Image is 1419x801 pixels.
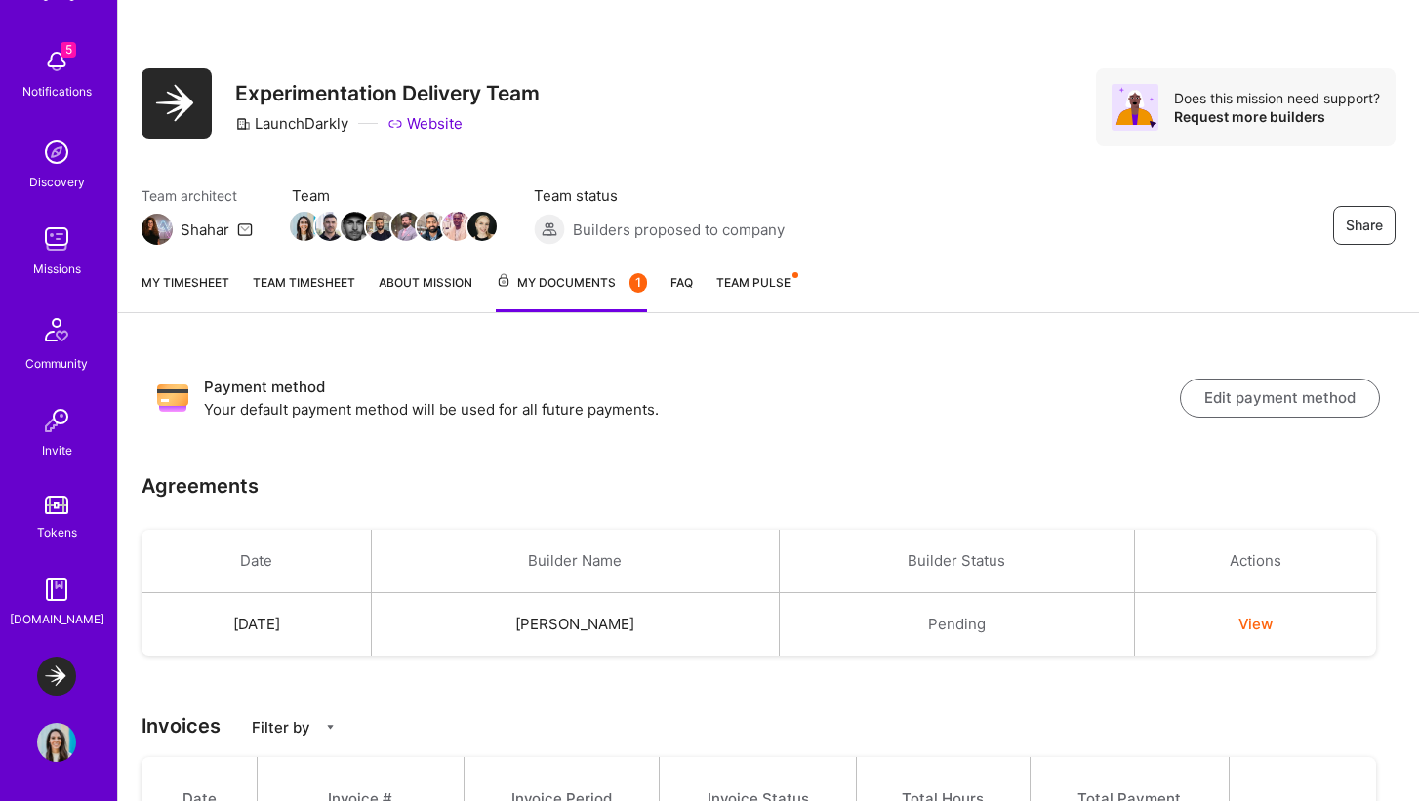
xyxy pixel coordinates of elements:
[379,272,472,312] a: About Mission
[42,440,72,461] div: Invite
[716,272,796,312] a: Team Pulse
[29,172,85,192] div: Discovery
[204,399,1180,420] p: Your default payment method will be used for all future payments.
[157,382,188,414] img: Payment method
[142,68,212,139] img: Company Logo
[37,42,76,81] img: bell
[716,275,791,290] span: Team Pulse
[235,81,540,105] h3: Experimentation Delivery Team
[391,212,421,241] img: Team Member Avatar
[142,214,173,245] img: Team Architect
[324,721,337,734] i: icon CaretDown
[803,614,1111,634] div: Pending
[45,496,68,514] img: tokens
[252,717,310,738] p: Filter by
[1238,614,1273,634] button: View
[467,212,497,241] img: Team Member Avatar
[573,220,785,240] span: Builders proposed to company
[534,214,565,245] img: Builders proposed to company
[253,272,355,312] a: Team timesheet
[629,273,647,293] div: 1
[317,210,343,243] a: Team Member Avatar
[1174,107,1380,126] div: Request more builders
[290,212,319,241] img: Team Member Avatar
[341,212,370,241] img: Team Member Avatar
[142,593,372,657] td: [DATE]
[315,212,345,241] img: Team Member Avatar
[444,210,469,243] a: Team Member Avatar
[22,81,92,101] div: Notifications
[181,220,229,240] div: Shahar
[235,116,251,132] i: icon CompanyGray
[417,212,446,241] img: Team Member Avatar
[10,609,104,629] div: [DOMAIN_NAME]
[779,530,1134,593] th: Builder Status
[237,221,253,237] i: icon Mail
[37,723,76,762] img: User Avatar
[343,210,368,243] a: Team Member Avatar
[142,530,372,593] th: Date
[372,593,780,657] td: [PERSON_NAME]
[37,133,76,172] img: discovery
[32,657,81,696] a: LaunchDarkly: Experimentation Delivery Team
[61,42,76,58] span: 5
[393,210,419,243] a: Team Member Avatar
[1333,206,1396,245] button: Share
[33,259,81,279] div: Missions
[235,113,348,134] div: LaunchDarkly
[368,210,393,243] a: Team Member Avatar
[469,210,495,243] a: Team Member Avatar
[1174,89,1380,107] div: Does this mission need support?
[142,272,229,312] a: My timesheet
[37,401,76,440] img: Invite
[37,570,76,609] img: guide book
[142,474,259,498] h3: Agreements
[419,210,444,243] a: Team Member Avatar
[534,185,785,206] span: Team status
[496,272,647,294] span: My Documents
[387,113,463,134] a: Website
[33,306,80,353] img: Community
[442,212,471,241] img: Team Member Avatar
[292,210,317,243] a: Team Member Avatar
[292,185,495,206] span: Team
[37,657,76,696] img: LaunchDarkly: Experimentation Delivery Team
[142,185,253,206] span: Team architect
[37,220,76,259] img: teamwork
[1346,216,1383,235] span: Share
[366,212,395,241] img: Team Member Avatar
[1180,379,1380,418] button: Edit payment method
[1112,84,1158,131] img: Avatar
[204,376,1180,399] h3: Payment method
[25,353,88,374] div: Community
[372,530,780,593] th: Builder Name
[37,522,77,542] div: Tokens
[1134,530,1376,593] th: Actions
[670,272,693,312] a: FAQ
[32,723,81,762] a: User Avatar
[142,714,1396,738] h3: Invoices
[496,272,647,312] a: My Documents1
